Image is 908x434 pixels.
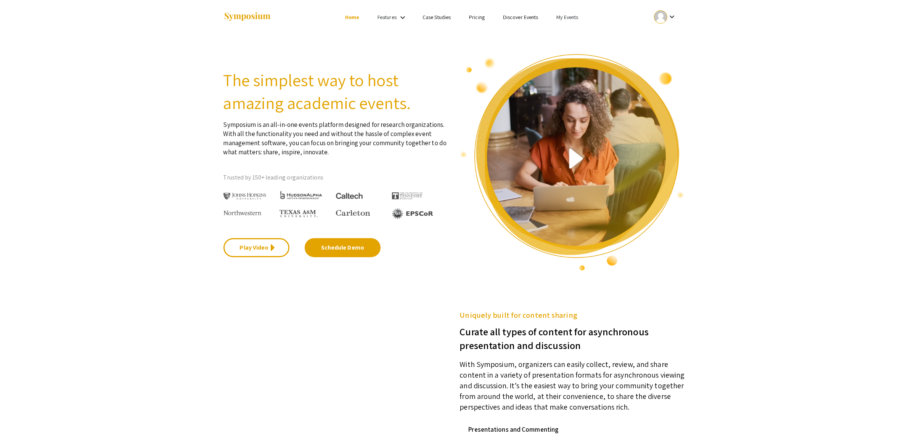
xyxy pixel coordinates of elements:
h3: Curate all types of content for asynchronous presentation and discussion [460,321,685,352]
img: Texas A&M University [280,210,318,218]
mat-icon: Expand Features list [398,13,407,22]
img: Johns Hopkins University [223,193,267,200]
a: Discover Events [503,14,538,21]
img: Carleton [336,210,370,216]
img: video overview of Symposium [460,53,685,271]
a: Case Studies [423,14,451,21]
img: Northwestern [223,210,262,215]
img: The University of Tennessee [392,192,423,199]
mat-icon: Expand account dropdown [667,12,677,21]
p: Trusted by 150+ leading organizations [223,172,448,183]
button: Expand account dropdown [646,8,685,26]
h2: The simplest way to host amazing academic events. [223,69,448,114]
h4: Presentations and Commenting [469,426,679,433]
a: Schedule Demo [305,238,381,257]
h5: Uniquely built for content sharing [460,309,685,321]
img: HudsonAlpha [280,191,323,199]
a: My Events [556,14,578,21]
a: Pricing [469,14,485,21]
img: Symposium by ForagerOne [223,12,271,22]
a: Home [345,14,359,21]
p: With Symposium, organizers can easily collect, review, and share content in a variety of presenta... [460,352,685,412]
p: Symposium is an all-in-one events platform designed for research organizations. With all the func... [223,114,448,157]
a: Features [378,14,397,21]
iframe: Chat [6,400,32,428]
img: EPSCOR [392,208,434,219]
img: Caltech [336,193,363,199]
a: Play Video [223,238,289,257]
